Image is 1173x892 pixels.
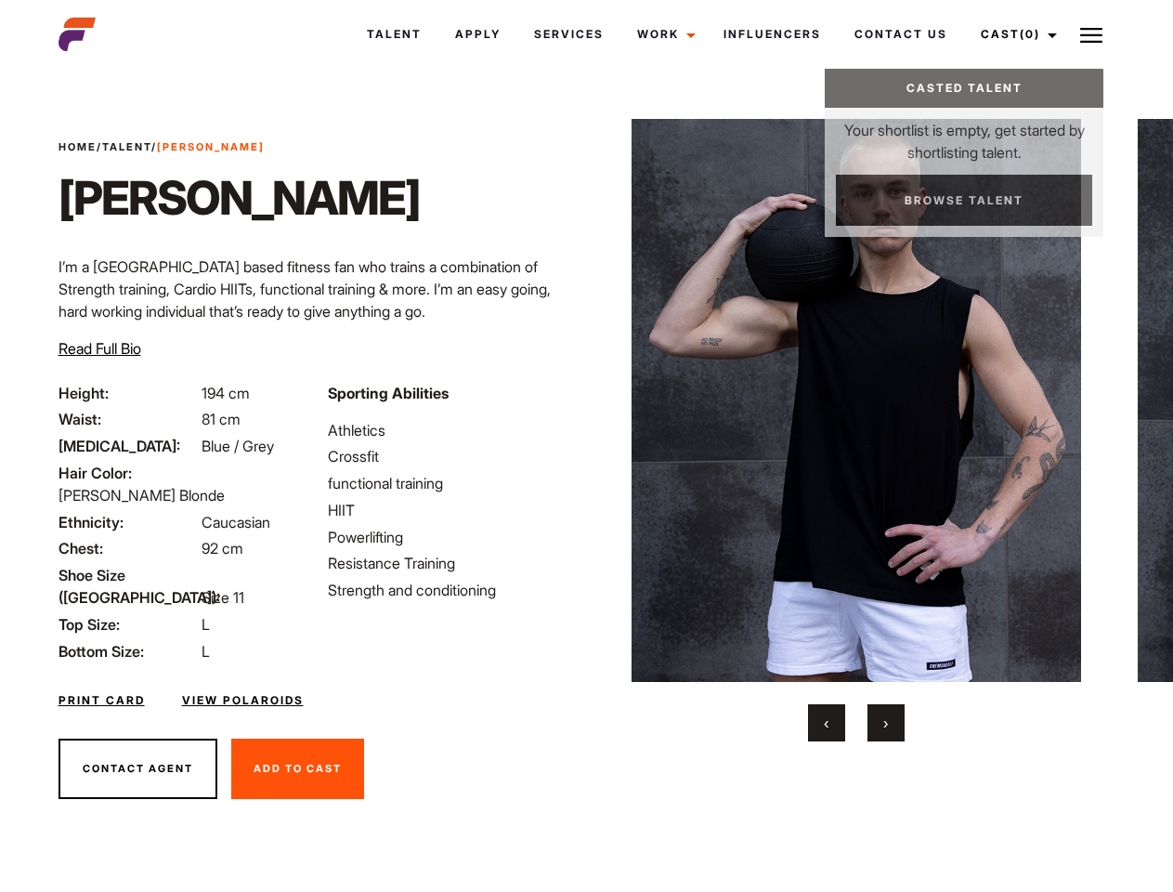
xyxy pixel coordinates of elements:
span: Blue / Grey [202,437,274,455]
span: Chest: [59,537,198,559]
li: Strength and conditioning [328,579,575,601]
span: Bottom Size: [59,640,198,662]
span: [PERSON_NAME] Blonde [59,486,225,505]
span: / / [59,139,265,155]
a: View Polaroids [182,692,304,709]
span: Hair Color: [59,462,198,484]
a: Browse Talent [836,175,1092,226]
span: Waist: [59,408,198,430]
p: I’m a [GEOGRAPHIC_DATA] based fitness fan who trains a combination of Strength training, Cardio H... [59,256,576,322]
span: Add To Cast [254,762,342,775]
h1: [PERSON_NAME] [59,170,420,226]
a: Home [59,140,97,153]
a: Talent [102,140,151,153]
span: Next [883,714,888,732]
li: HIIT [328,499,575,521]
a: Apply [438,9,517,59]
span: Read Full Bio [59,339,141,358]
span: 194 cm [202,384,250,402]
a: Contact Us [838,9,964,59]
a: Talent [350,9,438,59]
a: Work [620,9,707,59]
span: Shoe Size ([GEOGRAPHIC_DATA]): [59,564,198,609]
span: L [202,642,210,661]
li: Resistance Training [328,552,575,574]
span: Previous [824,714,828,732]
button: Contact Agent [59,739,217,800]
span: L [202,615,210,634]
span: 92 cm [202,539,243,557]
a: Services [517,9,620,59]
span: Size 11 [202,588,244,607]
img: cropped-aefm-brand-fav-22-square.png [59,16,96,53]
img: Burger icon [1080,24,1102,46]
span: [MEDICAL_DATA]: [59,435,198,457]
li: functional training [328,472,575,494]
li: Powerlifting [328,526,575,548]
span: (0) [1020,27,1040,41]
a: Print Card [59,692,145,709]
a: Cast(0) [964,9,1068,59]
li: Athletics [328,419,575,441]
span: Caucasian [202,513,270,531]
p: Your shortlist is empty, get started by shortlisting talent. [825,108,1103,164]
li: Crossfit [328,445,575,467]
button: Add To Cast [231,739,364,800]
span: Ethnicity: [59,511,198,533]
span: Height: [59,382,198,404]
a: Influencers [707,9,838,59]
strong: [PERSON_NAME] [157,140,265,153]
span: 81 cm [202,410,241,428]
a: Casted Talent [825,69,1103,108]
span: Top Size: [59,613,198,636]
button: Read Full Bio [59,337,141,360]
strong: Sporting Abilities [328,384,449,402]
